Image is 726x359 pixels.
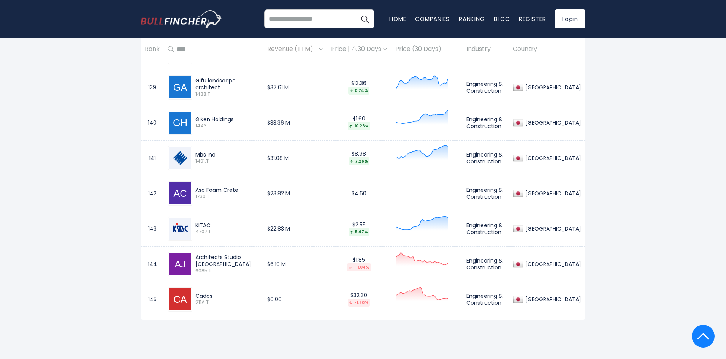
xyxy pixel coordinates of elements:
td: $33.36 M [263,105,327,140]
div: Price | 30 Days [331,45,387,53]
a: Home [389,15,406,23]
div: KITAC [195,222,259,229]
td: 142 [141,176,164,211]
span: 1443.T [195,123,259,129]
div: Giken Holdings [195,116,259,123]
td: Engineering & Construction [462,140,509,176]
a: Companies [415,15,450,23]
div: 0.74% [348,87,369,95]
td: Engineering & Construction [462,211,509,246]
td: 144 [141,246,164,282]
a: Ranking [459,15,485,23]
div: Mbs Inc [195,151,259,158]
a: Blog [494,15,510,23]
div: 10.26% [348,122,370,130]
td: 145 [141,282,164,317]
div: [GEOGRAPHIC_DATA] [523,190,581,197]
td: $31.08 M [263,140,327,176]
div: Architects Studio [GEOGRAPHIC_DATA] [195,254,259,267]
div: $1.60 [331,115,387,130]
div: $2.55 [331,221,387,236]
td: $22.83 M [263,211,327,246]
a: Go to homepage [141,10,222,28]
button: Search [355,9,374,28]
td: $23.82 M [263,176,327,211]
img: bullfincher logo [141,10,222,28]
th: Rank [141,38,164,60]
div: 7.26% [349,157,369,165]
div: -1.80% [348,299,370,307]
div: $4.60 [331,190,387,197]
span: Revenue (TTM) [267,43,317,55]
div: Gifu landscape architect [195,77,259,91]
div: [GEOGRAPHIC_DATA] [523,84,581,91]
a: Login [555,9,585,28]
div: $32.30 [331,292,387,307]
div: Aso Foam Crete [195,187,259,193]
div: [GEOGRAPHIC_DATA] [523,261,581,267]
td: Engineering & Construction [462,282,509,317]
td: 141 [141,140,164,176]
td: 139 [141,70,164,105]
div: $13.36 [331,80,387,95]
div: -11.04% [347,263,371,271]
span: 211A.T [195,299,259,306]
span: 1730.T [195,193,259,200]
span: 1401.T [195,158,259,164]
td: $0.00 [263,282,327,317]
th: Industry [462,38,509,60]
div: [GEOGRAPHIC_DATA] [523,296,581,303]
div: $1.85 [331,256,387,271]
div: 5.67% [349,228,369,236]
div: $8.98 [331,150,387,165]
div: [GEOGRAPHIC_DATA] [523,225,581,232]
div: [GEOGRAPHIC_DATA] [523,119,581,126]
td: $6.10 M [263,246,327,282]
td: $37.61 M [263,70,327,105]
a: Register [519,15,546,23]
span: 1438.T [195,91,259,98]
img: 4707.T.png [169,218,191,240]
td: Engineering & Construction [462,105,509,140]
span: 6085.T [195,268,259,274]
td: Engineering & Construction [462,176,509,211]
th: Country [509,38,585,60]
div: [GEOGRAPHIC_DATA] [523,155,581,161]
img: 1401.T.png [169,147,191,169]
span: 4707.T [195,229,259,235]
td: 140 [141,105,164,140]
td: Engineering & Construction [462,70,509,105]
td: 143 [141,211,164,246]
th: Price (30 Days) [391,38,462,60]
td: Engineering & Construction [462,246,509,282]
div: Cados [195,293,259,299]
